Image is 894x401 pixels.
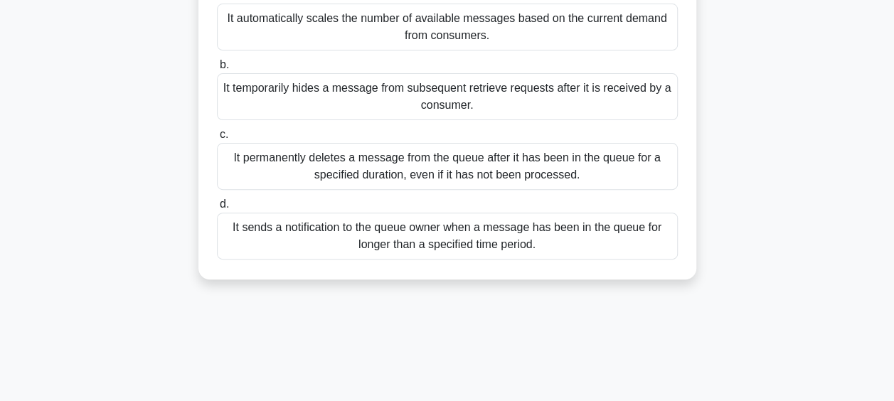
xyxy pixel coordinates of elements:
[220,198,229,210] span: d.
[220,58,229,70] span: b.
[217,4,678,50] div: It automatically scales the number of available messages based on the current demand from consumers.
[217,73,678,120] div: It temporarily hides a message from subsequent retrieve requests after it is received by a consumer.
[217,143,678,190] div: It permanently deletes a message from the queue after it has been in the queue for a specified du...
[217,213,678,260] div: It sends a notification to the queue owner when a message has been in the queue for longer than a...
[220,128,228,140] span: c.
